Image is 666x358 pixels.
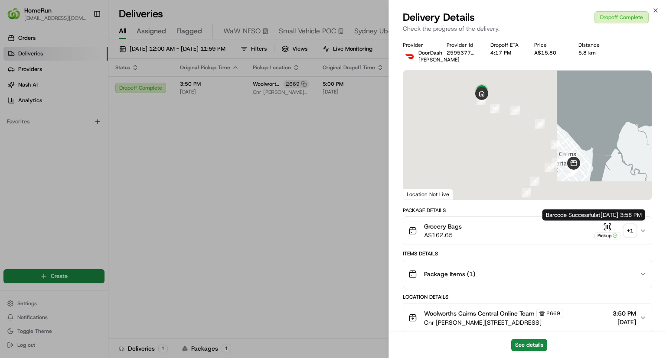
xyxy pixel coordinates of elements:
div: Barcode Successful [542,210,645,221]
div: 6 [552,158,561,168]
div: Location Details [403,293,652,300]
button: See details [511,339,547,351]
span: A$162.65 [424,231,462,239]
div: 7 [566,168,576,177]
div: Package Details [403,207,652,214]
div: 15 [551,140,560,149]
div: Pickup [594,232,620,239]
div: 11 [568,166,577,175]
div: 17 [510,106,520,115]
button: Grocery BagsA$162.65Pickup+1 [403,217,652,245]
div: Location Not Live [403,189,453,200]
div: Items Details [403,250,652,257]
span: Delivery Details [403,10,475,24]
div: Distance [578,42,608,48]
div: Provider [403,42,433,48]
button: 2595377345 [447,49,477,56]
button: Woolworths Cairns Central Online Team2669Cnr [PERSON_NAME][STREET_ADDRESS]3:50 PM[DATE] [403,303,652,332]
div: 16 [535,119,545,129]
button: Package Items (1) [403,260,652,288]
span: at [DATE] 3:58 PM [595,211,642,219]
div: A$15.80 [534,49,564,56]
span: Woolworths Cairns Central Online Team [424,309,535,318]
p: Check the progress of the delivery. [403,24,652,33]
div: 14 [561,152,570,161]
div: 4 [530,177,539,186]
span: 2669 [546,310,560,317]
div: 5.8 km [578,49,608,56]
div: 3 [522,188,531,197]
div: Provider Id [447,42,477,48]
div: 12 [568,167,578,176]
span: Cnr [PERSON_NAME][STREET_ADDRESS] [424,318,563,327]
div: 18 [490,104,499,113]
span: 3:50 PM [613,309,636,318]
span: Grocery Bags [424,222,462,231]
span: DoorDash [418,49,442,56]
div: Dropoff ETA [490,42,520,48]
div: Price [534,42,564,48]
div: 5 [545,163,554,172]
span: [DATE] [613,318,636,326]
span: [PERSON_NAME] [418,56,460,63]
span: Package Items ( 1 ) [424,270,475,278]
button: Pickup [594,223,620,239]
div: 4:17 PM [490,49,520,56]
button: Pickup+1 [594,223,636,239]
img: doordash_logo_v2.png [403,49,417,63]
div: 19 [477,96,486,105]
div: + 1 [624,225,636,237]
